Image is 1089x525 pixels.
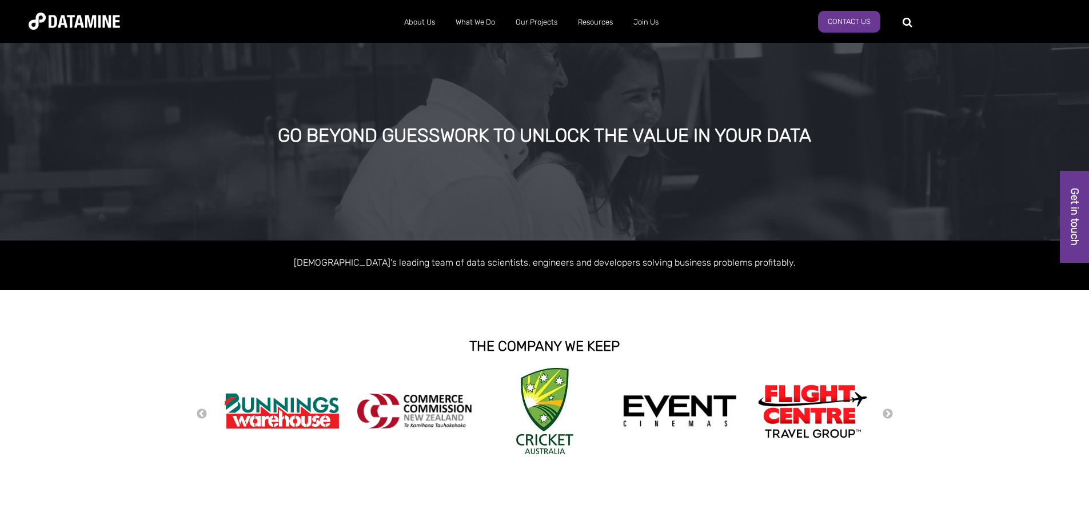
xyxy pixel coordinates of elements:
[29,13,120,30] img: Datamine
[394,7,445,37] a: About Us
[505,7,568,37] a: Our Projects
[196,408,208,420] button: Previous
[1060,171,1089,263] a: Get in touch
[818,11,880,33] a: Contact Us
[623,7,669,37] a: Join Us
[225,390,339,432] img: Bunnings Warehouse
[882,408,893,420] button: Next
[357,394,472,428] img: commercecommission
[445,7,505,37] a: What We Do
[623,395,737,428] img: event cinemas
[516,368,573,454] img: Cricket Australia
[123,126,966,146] div: GO BEYOND GUESSWORK TO UNLOCK THE VALUE IN YOUR DATA
[755,382,869,440] img: Flight Centre
[219,255,871,270] p: [DEMOGRAPHIC_DATA]'s leading team of data scientists, engineers and developers solving business p...
[568,7,623,37] a: Resources
[469,338,620,354] strong: THE COMPANY WE KEEP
